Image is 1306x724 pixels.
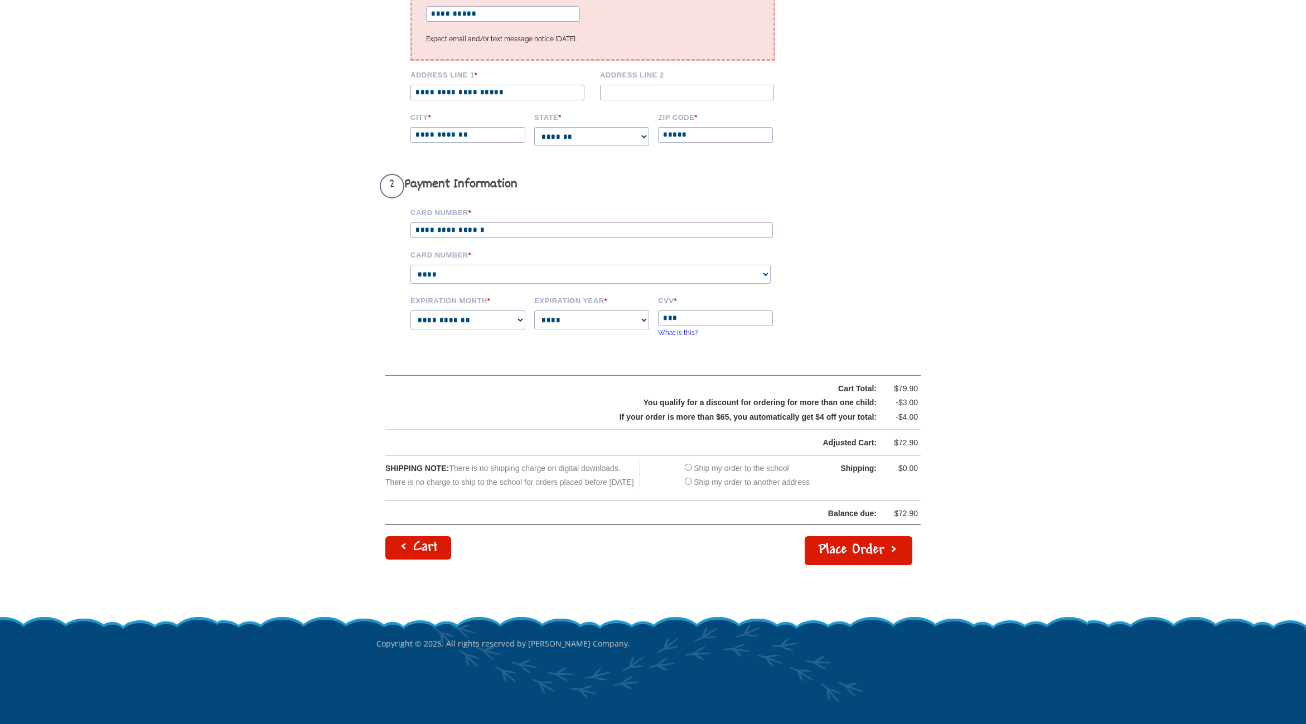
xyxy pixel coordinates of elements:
[410,111,526,122] label: City
[884,396,918,410] div: -$3.00
[410,69,592,79] label: Address Line 1
[376,615,930,672] p: Copyright © 2025. All rights reserved by [PERSON_NAME] Company.
[658,295,774,305] label: CVV
[821,461,877,475] div: Shipping:
[380,174,790,198] h3: Payment Information
[385,461,640,489] div: There is no shipping charge on digital downloads. There is no charge to ship to the school for or...
[385,464,449,473] span: SHIPPING NOTE:
[414,436,877,450] div: Adjusted Cart:
[658,111,774,122] label: Zip code
[805,536,912,565] button: Place Order >
[658,329,698,337] a: What is this?
[534,111,650,122] label: State
[414,382,877,396] div: Cart Total:
[410,249,790,259] label: Card Number
[410,295,526,305] label: Expiration Month
[884,382,918,396] div: $79.90
[414,396,877,410] div: You qualify for a discount for ordering for more than one child:
[600,69,782,79] label: Address Line 2
[426,33,760,45] p: Expect email and/or text message notice [DATE].
[414,410,877,424] div: If your order is more than $65, you automatically get $4 off your total:
[884,410,918,424] div: -$4.00
[682,461,810,489] div: Ship my order to the school Ship my order to another address
[386,507,877,521] div: Balance due:
[534,295,650,305] label: Expiration Year
[410,207,790,217] label: Card Number
[385,536,451,560] a: < Cart
[884,461,918,475] div: $0.00
[884,436,918,450] div: $72.90
[884,507,918,521] div: $72.90
[380,174,404,198] span: 2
